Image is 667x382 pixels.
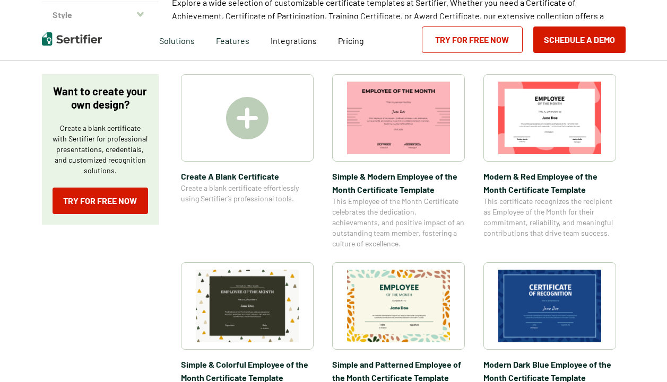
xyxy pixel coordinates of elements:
[181,170,314,183] span: Create A Blank Certificate
[533,26,626,53] button: Schedule a Demo
[498,270,601,342] img: Modern Dark Blue Employee of the Month Certificate Template
[53,123,148,176] p: Create a blank certificate with Sertifier for professional presentations, credentials, and custom...
[338,33,364,46] a: Pricing
[226,97,268,139] img: Create A Blank Certificate
[332,170,465,196] span: Simple & Modern Employee of the Month Certificate Template
[42,2,159,28] button: Style
[271,33,317,46] a: Integrations
[338,35,364,46] span: Pricing
[53,85,148,111] p: Want to create your own design?
[498,82,601,154] img: Modern & Red Employee of the Month Certificate Template
[181,183,314,204] span: Create a blank certificate effortlessly using Sertifier’s professional tools.
[422,26,523,53] a: Try for Free Now
[483,74,616,249] a: Modern & Red Employee of the Month Certificate TemplateModern & Red Employee of the Month Certifi...
[347,82,450,154] img: Simple & Modern Employee of the Month Certificate Template
[271,35,317,46] span: Integrations
[483,170,616,196] span: Modern & Red Employee of the Month Certificate Template
[216,33,249,46] span: Features
[347,270,450,342] img: Simple and Patterned Employee of the Month Certificate Template
[332,196,465,249] span: This Employee of the Month Certificate celebrates the dedication, achievements, and positive impa...
[159,33,195,46] span: Solutions
[332,74,465,249] a: Simple & Modern Employee of the Month Certificate TemplateSimple & Modern Employee of the Month C...
[196,270,299,342] img: Simple & Colorful Employee of the Month Certificate Template
[53,188,148,214] a: Try for Free Now
[483,196,616,238] span: This certificate recognizes the recipient as Employee of the Month for their commitment, reliabil...
[42,32,102,46] img: Sertifier | Digital Credentialing Platform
